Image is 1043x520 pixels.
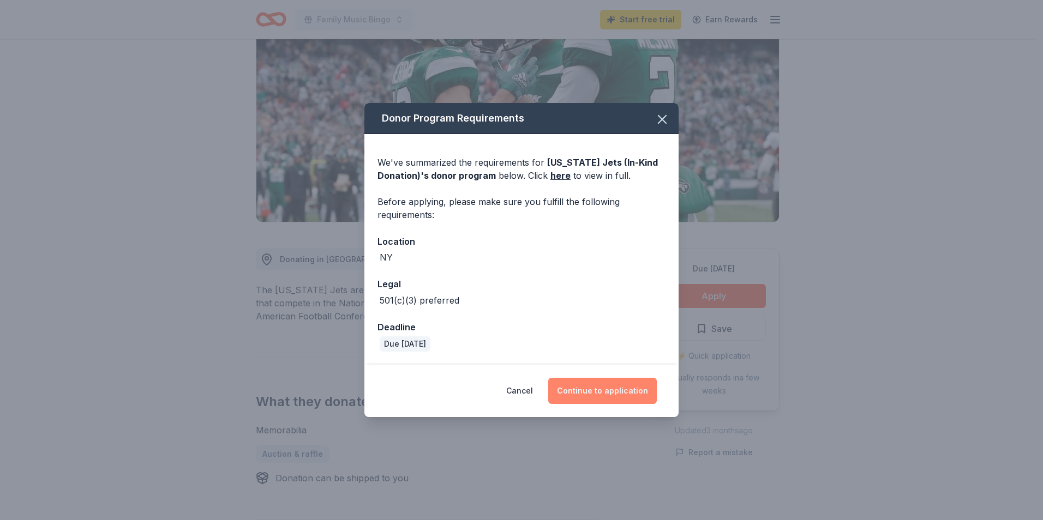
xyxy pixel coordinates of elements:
[380,336,430,352] div: Due [DATE]
[548,378,657,404] button: Continue to application
[377,195,666,221] div: Before applying, please make sure you fulfill the following requirements:
[380,251,393,264] div: NY
[550,169,571,182] a: here
[506,378,533,404] button: Cancel
[380,294,459,307] div: 501(c)(3) preferred
[377,234,666,249] div: Location
[377,277,666,291] div: Legal
[377,156,666,182] div: We've summarized the requirements for below. Click to view in full.
[377,320,666,334] div: Deadline
[364,103,679,134] div: Donor Program Requirements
